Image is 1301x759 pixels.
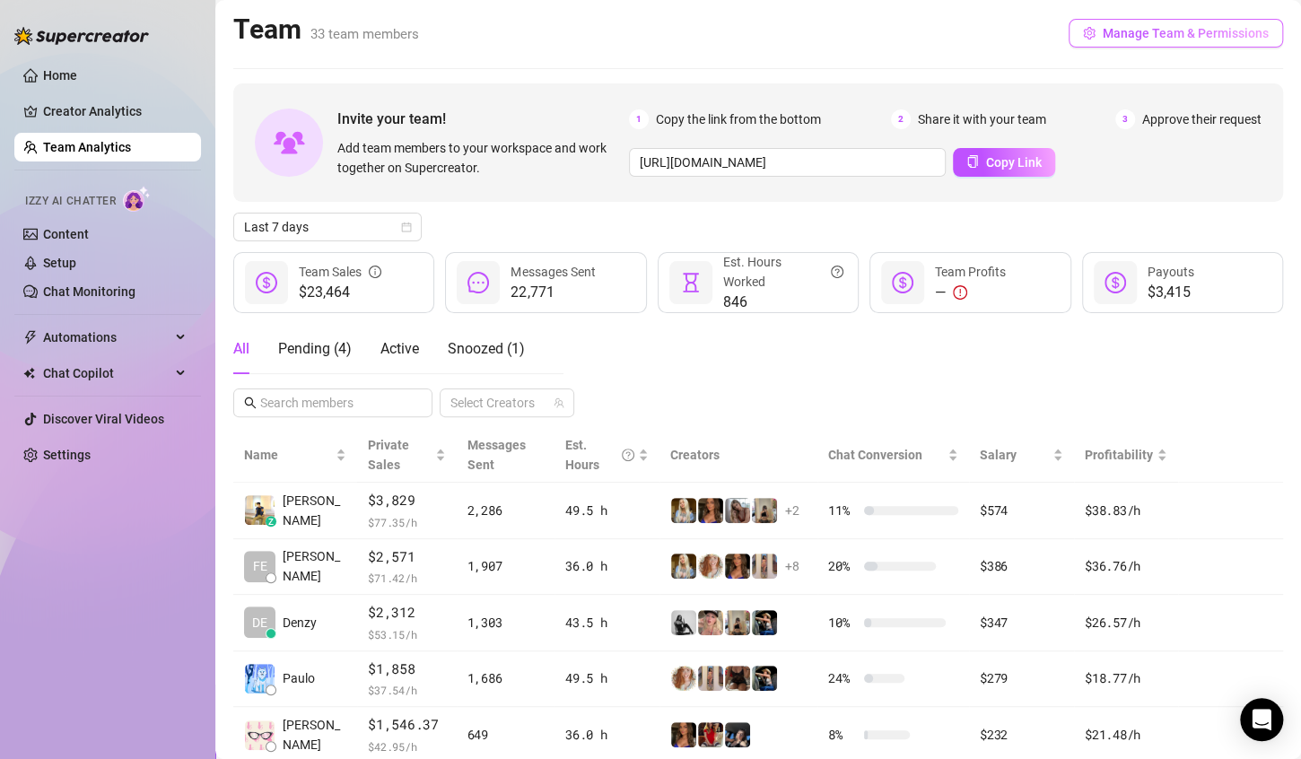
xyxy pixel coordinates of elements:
span: $ 42.95 /h [368,737,445,755]
span: copy [966,155,979,168]
span: Copy Link [986,155,1042,170]
div: $18.77 /h [1085,668,1167,688]
th: Name [233,428,357,483]
div: Est. Hours Worked [723,252,843,292]
span: Chat Conversion [828,448,922,462]
span: $1,546.37 [368,714,445,736]
div: $279 [980,668,1063,688]
div: Team Sales [299,262,381,282]
button: Manage Team & Permissions [1069,19,1283,48]
img: Lakelyn [725,722,750,747]
div: 1,907 [467,556,545,576]
span: Copy the link from the bottom [656,109,821,129]
div: $21.48 /h [1085,725,1167,745]
span: $2,312 [368,602,445,624]
div: $26.57 /h [1085,613,1167,632]
span: exclamation-circle [953,285,967,300]
a: Content [43,227,89,241]
span: 8 % [828,725,857,745]
div: $232 [980,725,1063,745]
span: $23,464 [299,282,381,303]
span: info-circle [369,262,381,282]
span: Add team members to your workspace and work together on Supercreator. [337,138,622,178]
img: Kenzie [698,498,723,523]
span: Messages Sent [467,438,526,472]
span: thunderbolt [23,330,38,345]
div: 43.5 h [565,613,649,632]
img: Paulo [245,664,275,694]
img: Kat [725,498,750,523]
img: Lily Rhyia [725,666,750,691]
span: Private Sales [368,438,409,472]
img: Grace Hunt [671,610,696,635]
div: 36.0 h [565,556,649,576]
span: team [554,397,564,408]
div: Est. Hours [565,435,634,475]
div: z [266,516,276,527]
span: Automations [43,323,170,352]
img: Chat Copilot [23,367,35,379]
span: Approve their request [1142,109,1262,129]
span: $3,829 [368,490,445,511]
a: Team Analytics [43,140,131,154]
span: 33 team members [310,26,419,42]
span: $ 77.35 /h [368,513,445,531]
span: Paulo [283,668,315,688]
img: Kaliana [752,610,777,635]
span: 10 % [828,613,857,632]
div: 1,303 [467,613,545,632]
span: 24 % [828,668,857,688]
span: Team Profits [935,265,1006,279]
div: All [233,338,249,360]
span: Invite your team! [337,108,629,130]
span: [PERSON_NAME] [283,546,346,586]
h2: Team [233,13,419,47]
span: message [467,272,489,293]
span: $ 37.54 /h [368,681,445,699]
span: 846 [723,292,843,313]
img: Natasha [725,610,750,635]
div: — [935,282,1006,303]
span: dollar-circle [256,272,277,293]
div: $574 [980,501,1063,520]
span: Messages Sent [511,265,595,279]
span: 22,771 [511,282,595,303]
span: + 2 [785,501,799,520]
div: Pending ( 4 ) [278,338,352,360]
div: $38.83 /h [1085,501,1167,520]
span: $ 53.15 /h [368,625,445,643]
img: Kenzie [671,722,696,747]
div: $386 [980,556,1063,576]
span: Name [244,445,332,465]
a: Discover Viral Videos [43,412,164,426]
span: 2 [891,109,911,129]
span: Izzy AI Chatter [25,193,116,210]
span: + 8 [785,556,799,576]
span: hourglass [680,272,702,293]
img: AI Chatter [123,186,151,212]
span: question-circle [622,435,634,475]
img: Alexandra Lator… [245,720,275,750]
div: 1,686 [467,668,545,688]
span: 20 % [828,556,857,576]
button: Copy Link [953,148,1055,177]
span: [PERSON_NAME] [283,491,346,530]
span: Denzy [283,613,317,632]
a: Setup [43,256,76,270]
a: Creator Analytics [43,97,187,126]
img: Adam Bautista [245,495,275,525]
span: [PERSON_NAME] [283,715,346,755]
span: FE [253,556,267,576]
span: calendar [401,222,412,232]
a: Chat Monitoring [43,284,135,299]
span: Chat Copilot [43,359,170,388]
img: Kleio [671,498,696,523]
div: 649 [467,725,545,745]
img: Kenzie [725,554,750,579]
img: Natasha [752,498,777,523]
a: Home [43,68,77,83]
th: Creators [659,428,817,483]
div: 36.0 h [565,725,649,745]
span: Manage Team & Permissions [1103,26,1269,40]
span: Payouts [1148,265,1194,279]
